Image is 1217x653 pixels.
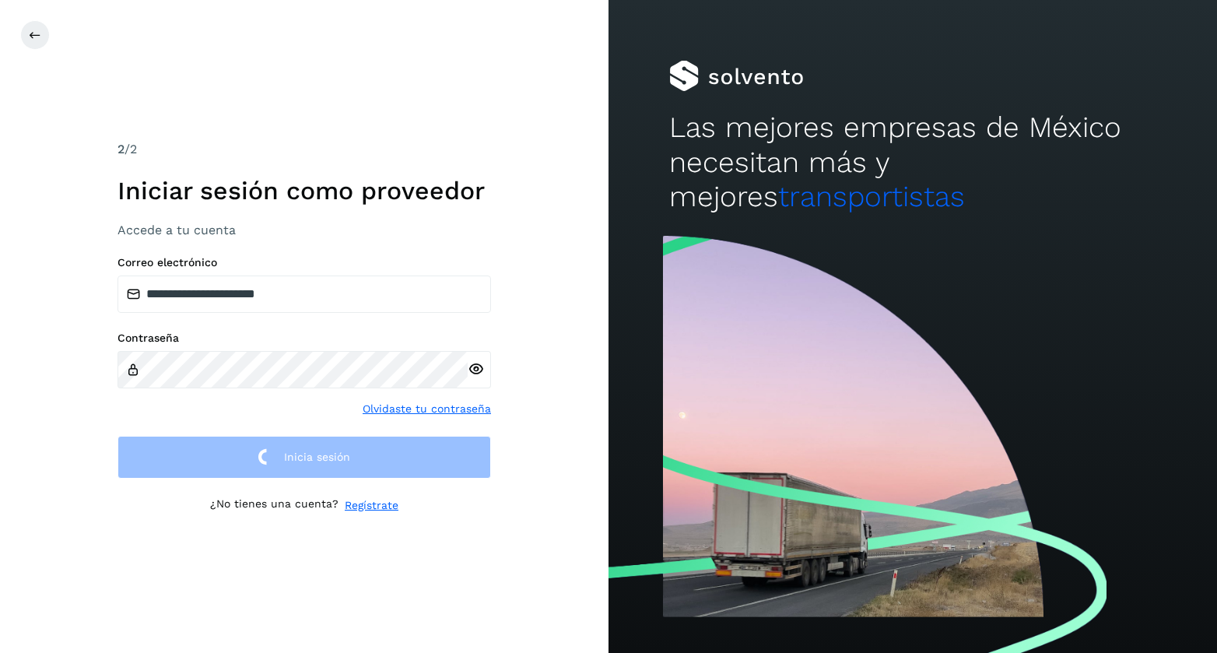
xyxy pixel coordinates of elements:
[284,451,350,462] span: Inicia sesión
[117,142,125,156] span: 2
[210,497,338,514] p: ¿No tienes una cuenta?
[117,176,491,205] h1: Iniciar sesión como proveedor
[778,180,965,213] span: transportistas
[117,256,491,269] label: Correo electrónico
[363,401,491,417] a: Olvidaste tu contraseña
[117,332,491,345] label: Contraseña
[669,111,1156,214] h2: Las mejores empresas de México necesitan más y mejores
[117,223,491,237] h3: Accede a tu cuenta
[117,436,491,479] button: Inicia sesión
[345,497,398,514] a: Regístrate
[117,140,491,159] div: /2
